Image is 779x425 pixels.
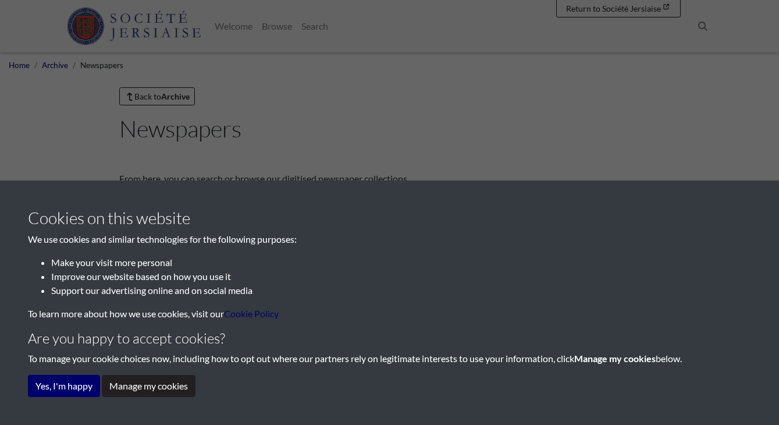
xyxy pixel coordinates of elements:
button: Yes, I'm happy [28,375,100,397]
li: Support our advertising online and on social media [51,284,751,297]
strong: Manage my cookies [574,353,656,364]
li: Improve our website based on how you use it [51,270,751,284]
h4: Are you happy to accept cookies? [28,330,751,347]
li: Make your visit more personal [51,256,751,270]
p: To manage your cookie choices now, including how to opt out where our partners rely on legitimate... [28,352,751,366]
button: Manage my cookies [102,375,195,397]
h3: Cookies on this website [28,208,751,228]
p: To learn more about how we use cookies, visit our [28,307,751,321]
a: learn more about cookies [224,308,279,319]
p: We use cookies and similar technologies for the following purposes: [28,232,751,246]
